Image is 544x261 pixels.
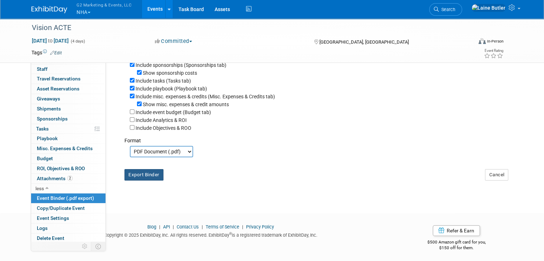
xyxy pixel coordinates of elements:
span: Search [439,7,455,12]
span: Travel Reservations [37,76,80,82]
span: Misc. Expenses & Credits [37,146,93,151]
a: Sponsorships [31,114,106,124]
span: Event Settings [37,215,69,221]
span: less [35,186,44,191]
a: Shipments [31,104,106,114]
span: Playbook [37,136,58,141]
a: Travel Reservations [31,74,106,84]
a: API [163,224,170,230]
a: Staff [31,64,106,74]
a: Contact Us [177,224,199,230]
td: Toggle Event Tabs [91,242,106,251]
a: Privacy Policy [246,224,274,230]
img: Laine Butler [471,4,506,12]
div: Format [124,132,507,144]
label: Show sponsorship costs [143,70,197,76]
a: Playbook [31,134,106,143]
span: Tasks [36,126,49,132]
label: Include playbook (Playbook tab) [136,86,207,92]
a: Copy/Duplicate Event [31,203,106,213]
span: 2 [67,176,73,181]
label: Include event budget (Budget tab) [136,109,211,115]
button: Committed [152,38,195,45]
a: Attachments2 [31,174,106,183]
div: Event Format [434,37,504,48]
span: Giveaways [37,96,60,102]
div: In-Person [487,39,504,44]
div: $150 off for them. [400,245,513,251]
div: Event Rating [484,49,503,53]
sup: ® [229,232,232,236]
a: Giveaways [31,94,106,104]
a: Logs [31,223,106,233]
a: Blog [147,224,156,230]
span: ROI, Objectives & ROO [37,166,85,171]
span: | [157,224,162,230]
a: Search [429,3,462,16]
span: Sponsorships [37,116,68,122]
span: Delete Event [37,235,64,241]
a: Edit [50,50,62,55]
a: Terms of Service [206,224,239,230]
span: | [171,224,176,230]
td: Tags [31,49,62,56]
span: to [47,38,54,44]
span: Copy/Duplicate Event [37,205,85,211]
div: Vision ACTE [29,21,464,34]
a: less [31,184,106,193]
span: (4 days) [70,39,85,44]
a: Tasks [31,124,106,134]
span: | [240,224,245,230]
img: ExhibitDay [31,6,67,13]
div: Copyright © 2025 ExhibitDay, Inc. All rights reserved. ExhibitDay is a registered trademark of Ex... [31,230,389,238]
label: Show misc. expenses & credit amounts [143,102,229,107]
span: [DATE] [DATE] [31,38,69,44]
span: Shipments [37,106,61,112]
label: Include tasks (Tasks tab) [136,78,191,84]
a: Asset Reservations [31,84,106,94]
label: Include Analytics & ROI [136,117,187,123]
td: Personalize Event Tab Strip [79,242,91,251]
a: Event Binder (.pdf export) [31,193,106,203]
span: Event Binder (.pdf export) [37,195,94,201]
span: G2 Marketing & Events, LLC [77,1,132,9]
a: ROI, Objectives & ROO [31,164,106,173]
span: [GEOGRAPHIC_DATA], [GEOGRAPHIC_DATA] [319,39,409,45]
label: Include sponsorships (Sponsorships tab) [136,62,226,68]
span: Logs [37,225,48,231]
a: Misc. Expenses & Credits [31,144,106,153]
a: Delete Event [31,233,106,243]
button: Export Binder [124,169,163,181]
img: Format-Inperson.png [479,38,486,44]
a: Event Settings [31,213,106,223]
span: Asset Reservations [37,86,79,92]
div: $500 Amazon gift card for you, [400,235,513,251]
a: Budget [31,154,106,163]
span: Staff [37,66,48,72]
label: Include misc. expenses & credits (Misc. Expenses & Credits tab) [136,94,275,99]
label: Include Objectives & ROO [136,125,191,131]
span: Budget [37,156,53,161]
a: Refer & Earn [433,225,480,236]
span: Attachments [37,176,73,181]
button: Cancel [485,169,508,181]
span: | [200,224,205,230]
